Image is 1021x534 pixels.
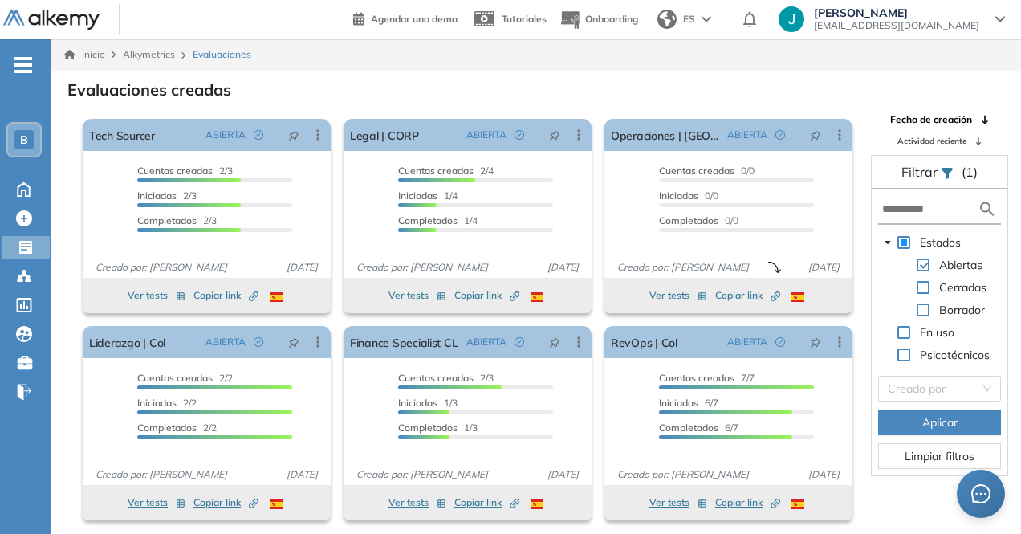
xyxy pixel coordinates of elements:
span: Onboarding [585,13,638,25]
span: check-circle [254,130,263,140]
a: Legal | CORP [350,119,419,151]
span: Copiar link [454,495,519,510]
span: ABIERTA [466,335,506,349]
span: [EMAIL_ADDRESS][DOMAIN_NAME] [814,19,979,32]
button: pushpin [537,329,572,355]
button: Ver tests [128,286,185,305]
a: Operaciones | [GEOGRAPHIC_DATA] [611,119,721,151]
span: Estados [920,235,961,250]
span: Cuentas creadas [398,165,474,177]
img: ESP [791,292,804,302]
span: Copiar link [715,495,780,510]
span: pushpin [288,336,299,349]
button: Ver tests [649,493,707,512]
h3: Evaluaciones creadas [67,80,231,100]
span: Copiar link [193,495,258,510]
a: Finance Specialist CL [350,326,458,358]
button: Onboarding [559,2,638,37]
button: pushpin [537,122,572,148]
img: ESP [791,499,804,509]
span: Completados [659,422,718,434]
span: Limpiar filtros [905,447,974,465]
span: Completados [137,214,197,226]
span: 0/0 [659,214,738,226]
span: 7/7 [659,372,755,384]
span: Psicotécnicos [917,345,993,365]
span: [DATE] [280,467,324,482]
button: Ver tests [388,286,446,305]
span: Copiar link [454,288,519,303]
button: pushpin [798,329,833,355]
span: pushpin [810,336,821,349]
span: 2/3 [137,214,217,226]
img: world [657,10,677,29]
button: Copiar link [193,493,258,512]
button: Limpiar filtros [878,443,1001,469]
span: Psicotécnicos [920,348,990,362]
span: Fecha de creación [890,112,972,127]
span: Creado por: [PERSON_NAME] [611,260,755,275]
span: Cuentas creadas [659,372,734,384]
span: check-circle [515,130,524,140]
span: Actividad reciente [897,135,966,147]
span: 2/4 [398,165,494,177]
button: Copiar link [715,493,780,512]
span: Cuentas creadas [659,165,734,177]
span: Copiar link [715,288,780,303]
span: Iniciadas [398,397,437,409]
span: Cuentas creadas [137,165,213,177]
span: Cerradas [936,278,990,297]
img: arrow [702,16,711,22]
span: Abiertas [939,258,982,272]
span: check-circle [254,337,263,347]
button: Ver tests [388,493,446,512]
span: Iniciadas [659,190,698,202]
span: 2/3 [398,372,494,384]
span: Completados [659,214,718,226]
span: ES [683,12,695,26]
img: ESP [531,499,543,509]
button: Copiar link [715,286,780,305]
span: 1/4 [398,214,478,226]
span: Filtrar [901,164,941,180]
span: Estados [917,233,964,252]
a: Inicio [64,47,105,62]
span: check-circle [775,130,785,140]
button: Ver tests [649,286,707,305]
img: ESP [270,292,283,302]
span: check-circle [515,337,524,347]
span: caret-down [884,238,892,247]
span: Iniciadas [137,190,177,202]
a: Liderazgo | Col [89,326,165,358]
span: Alkymetrics [123,48,175,60]
span: 1/4 [398,190,458,202]
span: Iniciadas [398,190,437,202]
span: En uso [920,325,954,340]
span: [DATE] [802,467,846,482]
button: Ver tests [128,493,185,512]
span: Creado por: [PERSON_NAME] [350,260,494,275]
button: Copiar link [454,493,519,512]
span: Cuentas creadas [398,372,474,384]
span: Agendar una demo [371,13,458,25]
span: Aplicar [922,414,958,431]
span: 2/2 [137,397,197,409]
span: ABIERTA [205,128,246,142]
span: En uso [917,323,958,342]
span: Iniciadas [137,397,177,409]
span: 2/2 [137,372,233,384]
i: - [14,63,32,67]
span: Tutoriales [502,13,547,25]
span: Iniciadas [659,397,698,409]
span: Creado por: [PERSON_NAME] [89,467,234,482]
span: check-circle [775,337,785,347]
span: ABIERTA [727,128,767,142]
span: Abiertas [936,255,986,275]
span: B [20,133,28,146]
span: Completados [398,422,458,434]
img: ESP [270,499,283,509]
span: 1/3 [398,397,458,409]
span: [DATE] [802,260,846,275]
button: pushpin [798,122,833,148]
span: Creado por: [PERSON_NAME] [611,467,755,482]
